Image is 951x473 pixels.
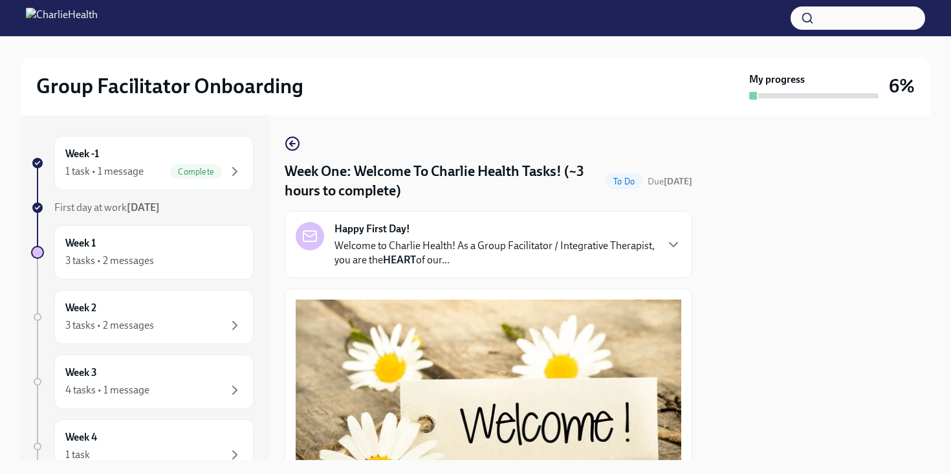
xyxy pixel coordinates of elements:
[65,430,97,445] h6: Week 4
[65,147,99,161] h6: Week -1
[65,164,144,179] div: 1 task • 1 message
[170,167,222,177] span: Complete
[749,72,805,87] strong: My progress
[664,176,692,187] strong: [DATE]
[31,355,254,409] a: Week 34 tasks • 1 message
[127,201,160,214] strong: [DATE]
[65,366,97,380] h6: Week 3
[65,448,90,462] div: 1 task
[334,222,410,236] strong: Happy First Day!
[26,8,98,28] img: CharlieHealth
[65,254,154,268] div: 3 tasks • 2 messages
[334,239,655,267] p: Welcome to Charlie Health! As a Group Facilitator / Integrative Therapist, you are the of our...
[648,175,692,188] span: September 9th, 2025 09:00
[65,301,96,315] h6: Week 2
[648,176,692,187] span: Due
[31,136,254,190] a: Week -11 task • 1 messageComplete
[31,201,254,215] a: First day at work[DATE]
[36,73,303,99] h2: Group Facilitator Onboarding
[65,383,149,397] div: 4 tasks • 1 message
[889,74,915,98] h3: 6%
[65,236,96,250] h6: Week 1
[285,162,600,201] h4: Week One: Welcome To Charlie Health Tasks! (~3 hours to complete)
[606,177,642,186] span: To Do
[31,290,254,344] a: Week 23 tasks • 2 messages
[31,225,254,280] a: Week 13 tasks • 2 messages
[54,201,160,214] span: First day at work
[383,254,416,266] strong: HEART
[65,318,154,333] div: 3 tasks • 2 messages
